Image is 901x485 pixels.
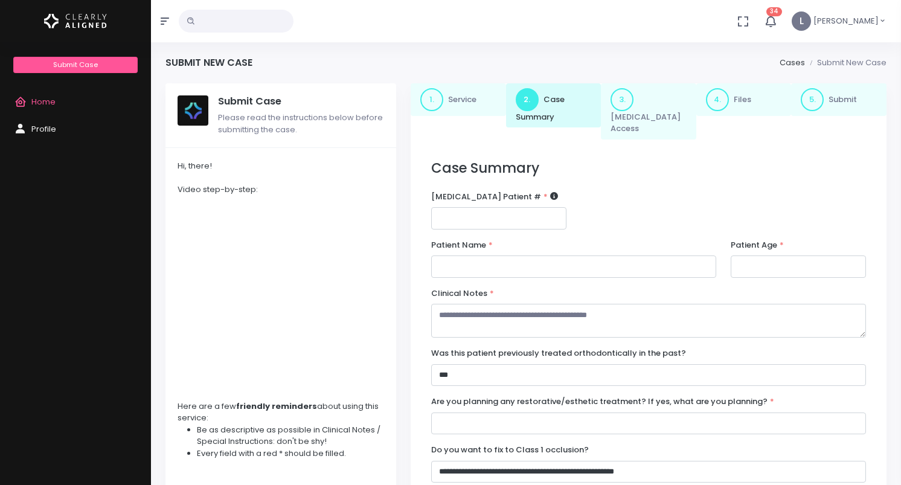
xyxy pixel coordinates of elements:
[611,88,633,111] span: 3.
[218,95,384,108] h5: Submit Case
[431,444,589,456] label: Do you want to fix to Class 1 occlusion?
[165,57,252,68] h4: Submit New Case
[792,11,811,31] span: L
[706,88,729,111] span: 4.
[53,60,98,69] span: Submit Case
[13,57,137,73] a: Submit Case
[516,88,539,111] span: 2.
[601,83,696,140] a: 3.[MEDICAL_DATA] Access
[780,57,805,68] a: Cases
[431,347,686,359] label: Was this patient previously treated orthodontically in the past?
[178,184,384,196] div: Video step-by-step:
[791,83,887,116] a: 5.Submit
[696,83,792,116] a: 4.Files
[813,15,879,27] span: [PERSON_NAME]
[431,396,774,408] label: Are you planning any restorative/esthetic treatment? If yes, what are you planning?
[801,88,824,111] span: 5.
[431,191,558,203] label: [MEDICAL_DATA] Patient #
[178,400,384,424] div: Here are a few about using this service:
[411,83,506,116] a: 1.Service
[766,7,782,16] span: 34
[431,287,494,300] label: Clinical Notes
[31,123,56,135] span: Profile
[731,239,784,251] label: Patient Age
[31,96,56,108] span: Home
[506,83,601,128] a: 2.Case Summary
[236,400,317,412] strong: friendly reminders
[197,424,384,448] li: Be as descriptive as possible in Clinical Notes / Special Instructions: don't be shy!
[805,57,887,69] li: Submit New Case
[197,448,384,460] li: Every field with a red * should be filled.
[431,160,866,176] h3: Case Summary
[44,8,107,34] img: Logo Horizontal
[420,88,443,111] span: 1.
[218,112,383,135] span: Please read the instructions below before submitting the case.
[178,160,384,172] div: Hi, there!
[431,239,493,251] label: Patient Name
